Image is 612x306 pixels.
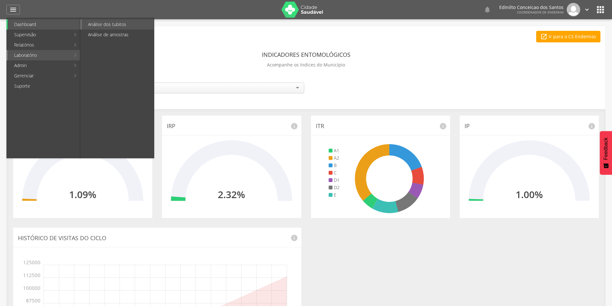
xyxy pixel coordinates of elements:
[6,5,20,14] a: 
[262,49,350,60] header: Indicadores Entomológicos
[603,137,609,160] span: Feedback
[516,189,543,200] h2: 1.00%
[31,278,40,291] span: 100000
[167,122,296,130] p: IRP
[82,19,154,30] a: Análise dos tubitos
[31,291,40,303] span: 87500
[329,170,340,176] li: C
[69,189,96,200] h2: 1.09%
[290,122,298,130] i: info
[483,6,491,13] i: 
[8,19,80,30] a: Dashboard
[329,177,340,183] li: D1
[8,40,70,50] a: Relatórios
[8,81,80,91] a: Suporte
[18,234,297,242] p: Histórico de Visitas do Ciclo
[583,3,590,16] a: 
[9,6,17,13] i: 
[8,71,70,81] a: Gerenciar
[583,6,590,13] i: 
[290,234,298,242] i: info
[329,162,340,169] li: B
[82,30,154,40] a: Análise de amostras
[499,5,563,10] p: Edinilto Conceicao dos Santos
[588,122,596,130] i: info
[218,189,245,200] h2: 2.32%
[8,50,70,60] a: Laboratório
[8,60,70,71] a: Admin
[600,131,612,175] button: Feedback - Mostrar pesquisa
[31,255,40,265] span: 125000
[439,122,447,130] i: info
[329,155,340,161] li: A2
[536,31,600,42] a: Ir para o CS Endemias
[267,60,345,69] p: Acompanhe os índices do Município
[8,30,70,40] a: Supervisão
[329,147,340,154] li: A1
[329,192,340,198] li: E
[483,3,491,16] a: 
[517,10,563,14] span: Coordenador de Endemias
[329,184,340,191] li: D2
[465,122,594,130] p: IP
[540,33,547,40] i: 
[31,265,40,278] span: 112500
[595,4,606,15] i: 
[316,122,445,130] p: ITR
